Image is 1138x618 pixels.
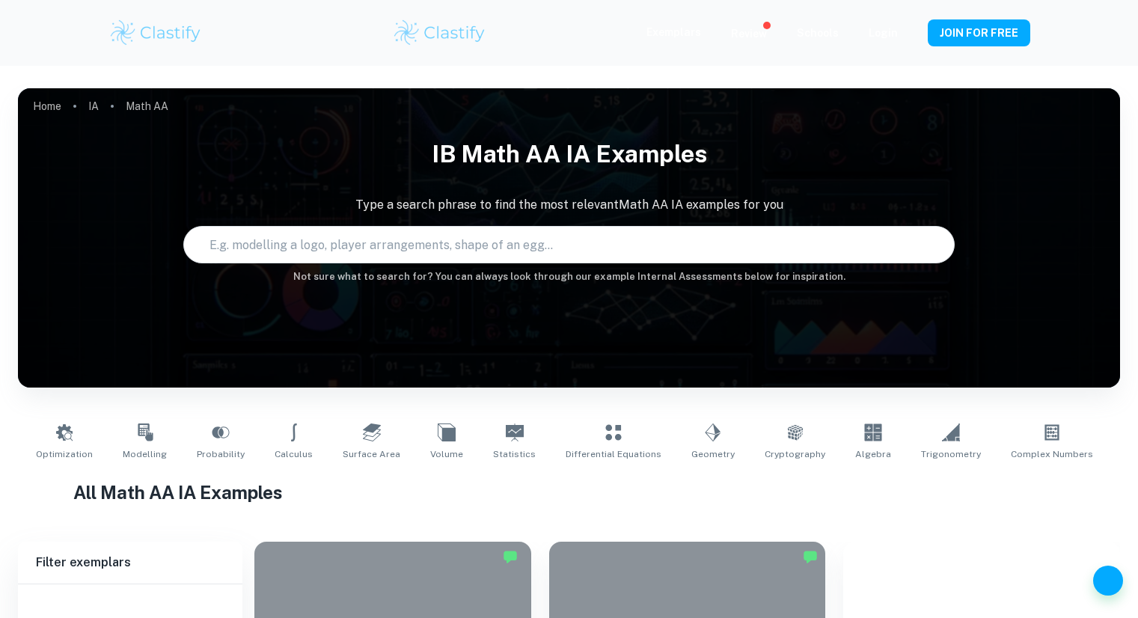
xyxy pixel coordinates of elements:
span: Trigonometry [921,447,981,461]
input: E.g. modelling a logo, player arrangements, shape of an egg... [184,224,926,266]
span: Volume [430,447,463,461]
a: Login [869,27,898,39]
span: Geometry [691,447,735,461]
span: Cryptography [765,447,825,461]
p: Review [731,25,767,42]
img: Clastify logo [392,18,487,48]
span: Complex Numbers [1011,447,1093,461]
p: Exemplars [646,24,701,40]
span: Modelling [123,447,167,461]
h6: Filter exemplars [18,542,242,584]
img: Marked [503,549,518,564]
img: Marked [803,549,818,564]
span: Optimization [36,447,93,461]
span: Calculus [275,447,313,461]
a: Schools [797,27,839,39]
button: Help and Feedback [1093,566,1123,596]
span: Statistics [493,447,536,461]
p: Type a search phrase to find the most relevant Math AA IA examples for you [18,196,1120,214]
span: Surface Area [343,447,400,461]
h6: Not sure what to search for? You can always look through our example Internal Assessments below f... [18,269,1120,284]
span: Algebra [855,447,891,461]
a: Home [33,96,61,117]
h1: IB Math AA IA examples [18,130,1120,178]
img: Clastify logo [108,18,204,48]
button: JOIN FOR FREE [928,19,1030,46]
h1: All Math AA IA Examples [73,479,1065,506]
span: Probability [197,447,245,461]
button: Search [931,239,943,251]
a: IA [88,96,99,117]
p: Math AA [126,98,168,114]
span: Differential Equations [566,447,661,461]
